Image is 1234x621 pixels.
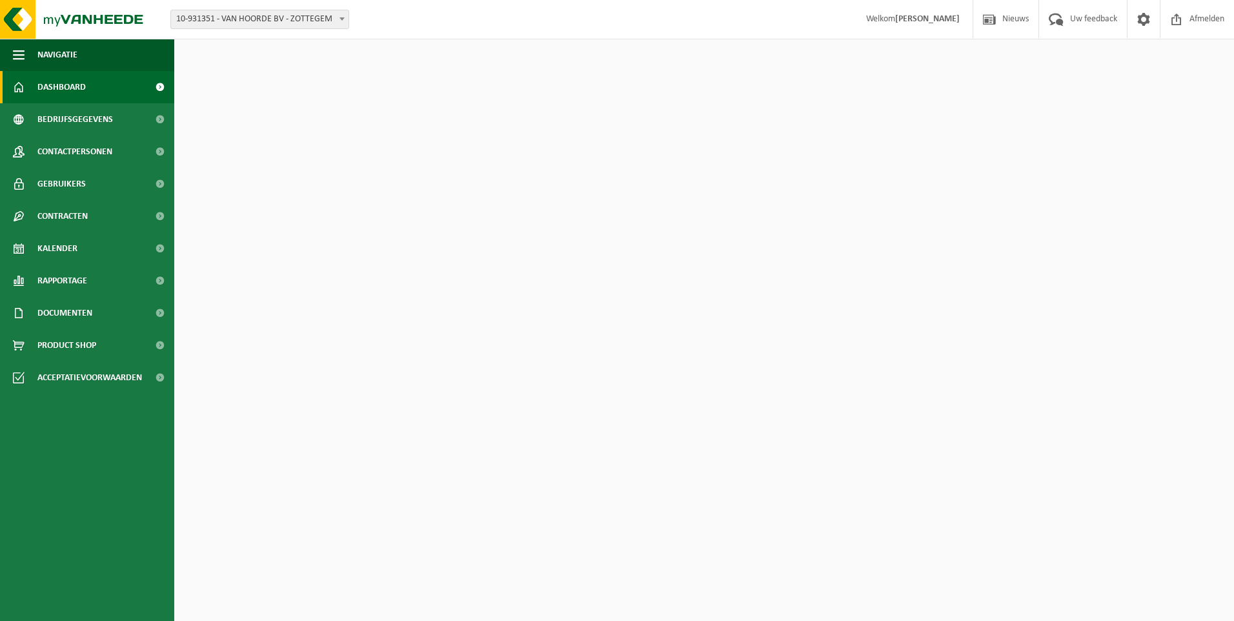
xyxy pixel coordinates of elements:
[37,297,92,329] span: Documenten
[37,361,142,394] span: Acceptatievoorwaarden
[37,200,88,232] span: Contracten
[37,71,86,103] span: Dashboard
[37,168,86,200] span: Gebruikers
[37,136,112,168] span: Contactpersonen
[37,103,113,136] span: Bedrijfsgegevens
[37,265,87,297] span: Rapportage
[37,39,77,71] span: Navigatie
[37,232,77,265] span: Kalender
[37,329,96,361] span: Product Shop
[170,10,349,29] span: 10-931351 - VAN HOORDE BV - ZOTTEGEM
[171,10,349,28] span: 10-931351 - VAN HOORDE BV - ZOTTEGEM
[895,14,960,24] strong: [PERSON_NAME]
